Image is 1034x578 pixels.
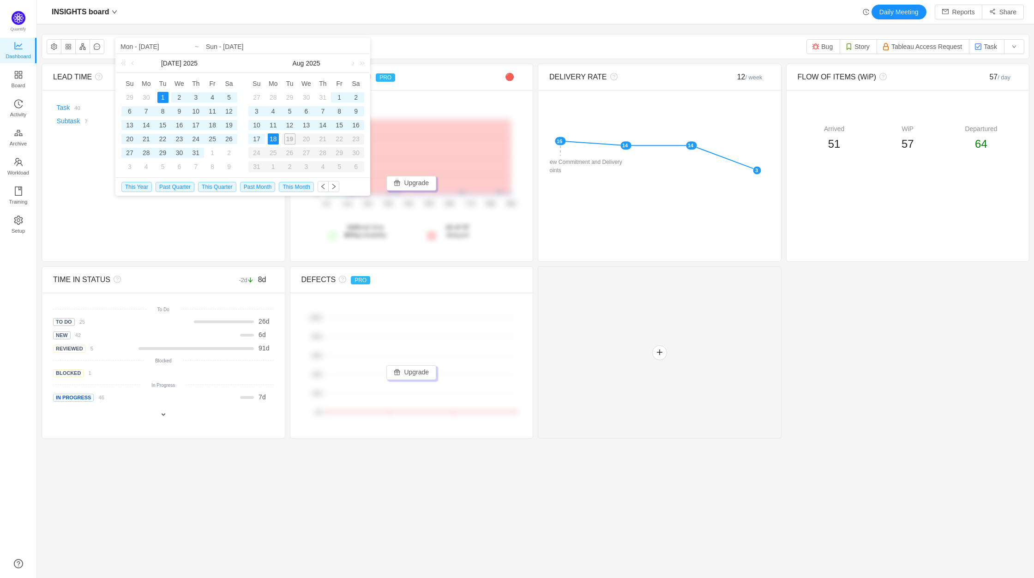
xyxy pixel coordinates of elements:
td: August 7, 2025 [187,160,204,174]
input: Start date [120,41,238,52]
button: icon: appstore [61,39,76,54]
div: 2 [174,92,185,103]
div: 3 [298,161,315,172]
img: 10318 [974,43,982,50]
td: July 30, 2025 [298,90,315,104]
th: Mon [138,77,155,90]
tspan: 0 [315,192,318,197]
a: Board [14,71,23,89]
td: July 28, 2025 [265,90,282,104]
small: 46 [98,395,104,400]
div: 12 [223,106,234,117]
td: August 3, 2025 [121,160,138,174]
td: August 1, 2025 [204,146,221,160]
button: icon: down [1004,39,1024,54]
div: 23 [348,133,364,144]
div: 20 [124,133,135,144]
button: Task [969,39,1004,54]
td: August 7, 2025 [314,104,331,118]
a: Archive [14,129,23,147]
th: Wed [298,77,315,90]
td: July 22, 2025 [155,132,171,146]
div: 5 [157,161,168,172]
td: July 12, 2025 [221,104,237,118]
i: icon: history [14,99,23,108]
div: 29 [157,147,168,158]
td: August 5, 2025 [155,160,171,174]
img: 10303 [812,43,819,50]
th: Sat [221,77,237,90]
span: delayed [445,223,469,239]
small: / week [745,74,763,81]
span: Past Month [240,182,276,192]
div: 4 [207,92,218,103]
td: July 31, 2025 [187,146,204,160]
span: Tu [282,79,298,88]
div: 30 [174,147,185,158]
td: July 4, 2025 [204,90,221,104]
div: 6 [124,106,135,117]
a: 46 [94,393,104,401]
th: Fri [331,77,348,90]
img: 10902 [882,43,890,50]
button: icon: left [318,181,329,192]
button: icon: mailReports [935,5,982,19]
span: Su [121,79,138,88]
td: August 31, 2025 [248,160,265,174]
i: icon: question-circle [876,73,887,80]
td: July 5, 2025 [221,90,237,104]
div: 3 [124,161,135,172]
div: PREDICTABILITY [301,72,467,83]
div: 30 [301,92,312,103]
td: June 30, 2025 [138,90,155,104]
th: Sun [248,77,265,90]
div: 6 [348,161,364,172]
span: Mo [138,79,155,88]
div: 24 [190,133,201,144]
small: 5 [90,346,93,351]
td: July 7, 2025 [138,104,155,118]
span: INSIGHTS board [52,5,109,19]
td: August 26, 2025 [282,146,298,160]
div: 16 [350,120,361,131]
span: Archive [10,134,27,153]
div: 21 [314,133,331,144]
small: 25 [79,319,85,325]
td: July 19, 2025 [221,118,237,132]
span: PRO [376,73,395,82]
div: 22 [331,133,348,144]
div: 9 [350,106,361,117]
div: 9 [174,106,185,117]
span: LEAD TIME [53,73,92,81]
div: 13 [301,120,312,131]
div: 24 [248,147,265,158]
i: icon: book [14,187,23,196]
td: August 3, 2025 [248,104,265,118]
div: 28 [268,92,279,103]
div: 7 [141,106,152,117]
button: icon: plus [652,345,667,360]
td: August 27, 2025 [298,146,315,160]
span: This Year [121,182,152,192]
td: July 25, 2025 [204,132,221,146]
small: 1 [88,370,91,376]
button: icon: giftUpgrade [386,176,436,191]
i: icon: appstore [14,70,23,79]
a: 5 [86,344,93,352]
th: Tue [155,77,171,90]
a: Setup [14,216,23,235]
div: 30 [141,92,152,103]
td: July 6, 2025 [121,104,138,118]
button: icon: giftUpgrade [386,365,436,380]
div: 8 [157,106,168,117]
div: Arrived [798,124,871,134]
td: July 26, 2025 [221,132,237,146]
i: icon: gold [14,128,23,138]
input: End date [206,41,365,52]
div: 29 [124,92,135,103]
a: Training [14,187,23,205]
td: August 14, 2025 [314,118,331,132]
td: July 10, 2025 [187,104,204,118]
span: Fr [331,79,348,88]
div: 4 [141,161,152,172]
